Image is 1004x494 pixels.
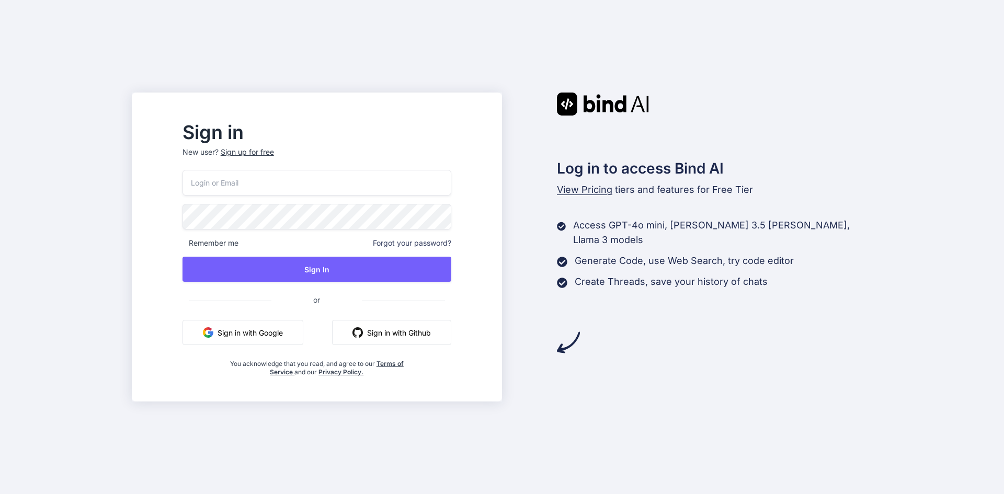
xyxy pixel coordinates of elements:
img: Bind AI logo [557,93,649,116]
p: Generate Code, use Web Search, try code editor [575,254,794,268]
span: or [271,287,362,313]
img: google [203,327,213,338]
p: tiers and features for Free Tier [557,182,873,197]
button: Sign In [182,257,451,282]
input: Login or Email [182,170,451,196]
span: Forgot your password? [373,238,451,248]
h2: Log in to access Bind AI [557,157,873,179]
p: New user? [182,147,451,170]
h2: Sign in [182,124,451,141]
span: View Pricing [557,184,612,195]
div: Sign up for free [221,147,274,157]
p: Create Threads, save your history of chats [575,274,768,289]
img: arrow [557,331,580,354]
div: You acknowledge that you read, and agree to our and our [227,353,406,376]
a: Terms of Service [270,360,404,376]
p: Access GPT-4o mini, [PERSON_NAME] 3.5 [PERSON_NAME], Llama 3 models [573,218,872,247]
a: Privacy Policy. [318,368,363,376]
img: github [352,327,363,338]
span: Remember me [182,238,238,248]
button: Sign in with Github [332,320,451,345]
button: Sign in with Google [182,320,303,345]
